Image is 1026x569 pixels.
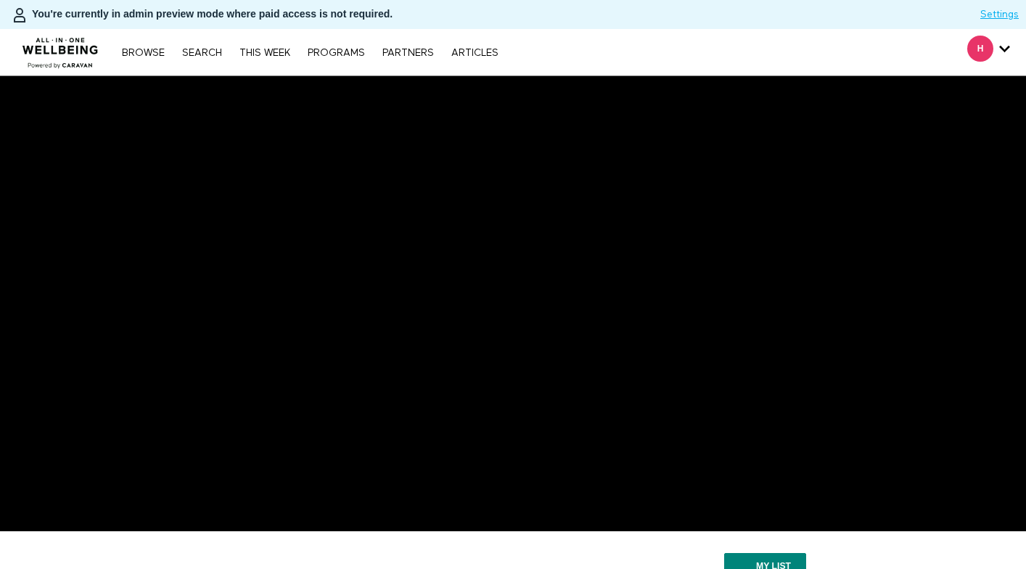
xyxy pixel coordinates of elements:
nav: Primary [115,45,505,60]
a: PARTNERS [375,48,441,58]
a: Settings [980,7,1019,22]
img: CARAVAN [17,27,104,70]
img: person-bdfc0eaa9744423c596e6e1c01710c89950b1dff7c83b5d61d716cfd8139584f.svg [11,7,28,24]
a: Browse [115,48,172,58]
div: Secondary [956,29,1021,75]
a: Search [175,48,229,58]
a: ARTICLES [444,48,506,58]
a: THIS WEEK [232,48,297,58]
a: PROGRAMS [300,48,372,58]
